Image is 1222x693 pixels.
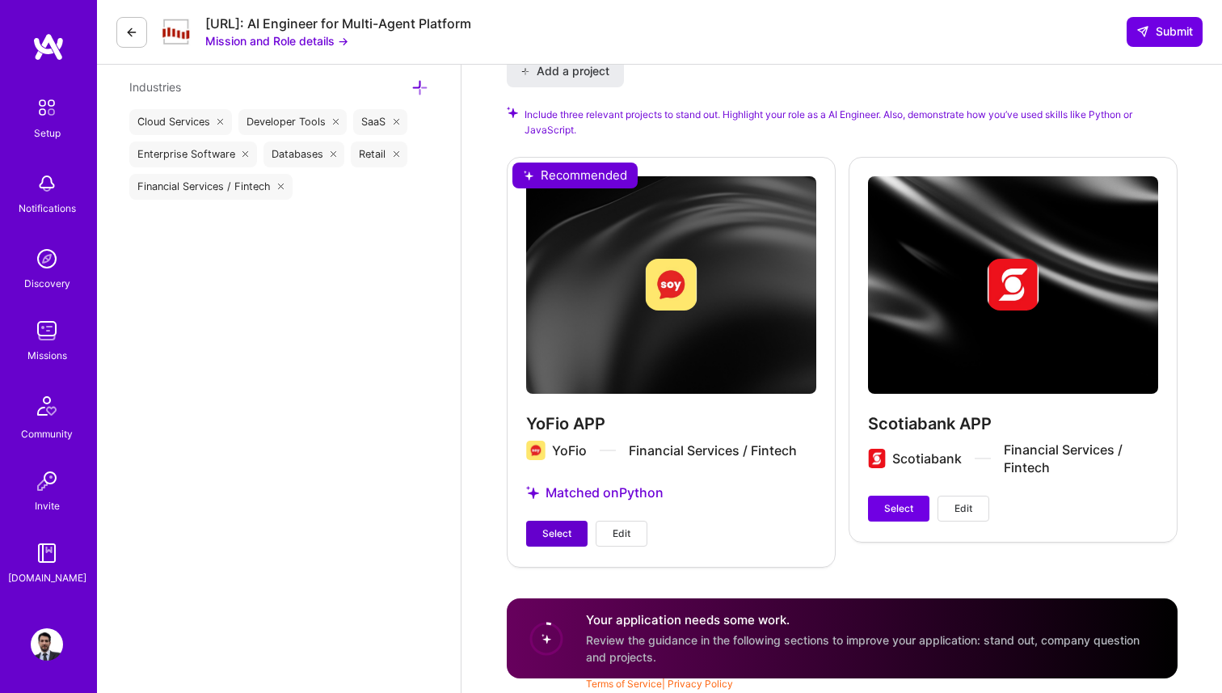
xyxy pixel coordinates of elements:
[129,80,181,94] span: Industries
[31,315,63,347] img: teamwork
[954,501,972,516] span: Edit
[19,200,76,217] div: Notifications
[205,15,471,32] div: [URL]: AI Engineer for Multi-Agent Platform
[129,109,232,135] div: Cloud Services
[217,119,224,125] i: icon Close
[393,119,399,125] i: icon Close
[393,151,399,158] i: icon Close
[520,67,529,76] i: icon PlusBlack
[507,107,518,118] i: Check
[31,167,63,200] img: bell
[34,125,61,142] div: Setup
[586,611,1158,628] h4: Your application needs some work.
[613,526,630,541] span: Edit
[331,151,337,158] i: icon Close
[31,243,63,275] img: discovery
[205,32,348,49] button: Mission and Role details →
[938,496,989,522] button: Edit
[32,32,65,61] img: logo
[333,119,339,125] i: icon Close
[586,678,662,690] a: Terms of Service
[27,347,67,364] div: Missions
[586,678,733,690] span: |
[586,633,1140,664] span: Review the guidance in the following sections to improve your application: stand out, company que...
[884,501,913,516] span: Select
[542,526,571,541] span: Select
[1136,23,1193,40] span: Submit
[353,109,407,135] div: SaaS
[125,26,138,39] i: icon LeftArrowDark
[97,646,1222,687] div: © 2025 ATeams Inc., All rights reserved.
[8,569,86,586] div: [DOMAIN_NAME]
[596,521,647,547] button: Edit
[525,107,1178,137] span: Include three relevant projects to stand out. Highlight your role as a AI Engineer. Also, demonst...
[31,628,63,661] img: User Avatar
[27,628,67,661] a: User Avatar
[278,184,284,190] i: icon Close
[27,387,66,425] img: Community
[526,521,588,547] button: Select
[238,109,348,135] div: Developer Tools
[129,174,293,200] div: Financial Services / Fintech
[160,18,192,46] img: Company Logo
[520,63,609,79] span: Add a project
[31,537,63,569] img: guide book
[35,497,60,514] div: Invite
[351,142,407,167] div: Retail
[1136,25,1149,38] i: icon SendLight
[242,151,249,158] i: icon Close
[24,275,70,292] div: Discovery
[21,425,73,442] div: Community
[129,142,257,167] div: Enterprise Software
[868,496,929,522] button: Select
[30,91,64,125] img: setup
[507,55,624,87] button: Add a project
[263,142,345,167] div: Databases
[31,465,63,497] img: Invite
[668,678,733,690] a: Privacy Policy
[1127,17,1203,46] button: Submit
